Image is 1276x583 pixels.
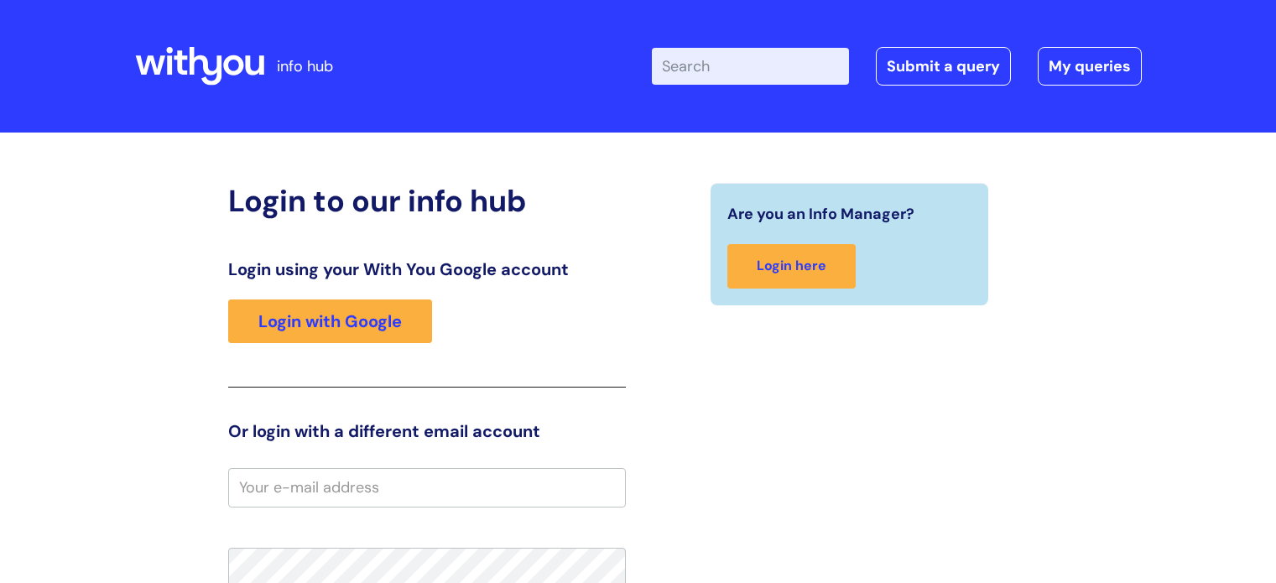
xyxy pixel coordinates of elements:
[228,183,626,219] h2: Login to our info hub
[727,200,914,227] span: Are you an Info Manager?
[876,47,1011,86] a: Submit a query
[652,48,849,85] input: Search
[228,421,626,441] h3: Or login with a different email account
[277,53,333,80] p: info hub
[1038,47,1142,86] a: My queries
[228,468,626,507] input: Your e-mail address
[727,244,856,289] a: Login here
[228,259,626,279] h3: Login using your With You Google account
[228,299,432,343] a: Login with Google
